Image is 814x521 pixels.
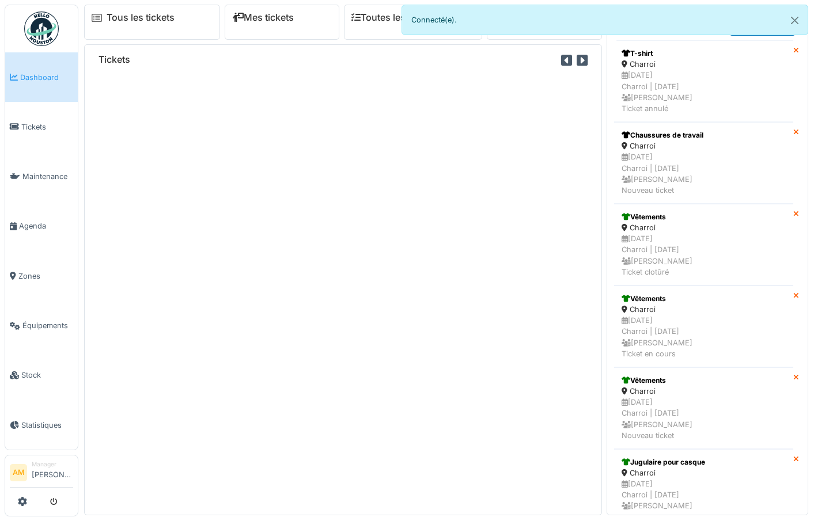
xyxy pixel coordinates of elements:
[622,315,786,359] div: [DATE] Charroi | [DATE] [PERSON_NAME] Ticket en cours
[18,271,73,282] span: Zones
[10,464,27,481] li: AM
[622,140,786,151] div: Charroi
[614,122,793,204] a: Chaussures de travail Charroi [DATE]Charroi | [DATE] [PERSON_NAME]Nouveau ticket
[232,12,294,23] a: Mes tickets
[622,386,786,397] div: Charroi
[402,5,809,35] div: Connecté(e).
[622,375,786,386] div: Vêtements
[622,294,786,304] div: Vêtements
[622,70,786,114] div: [DATE] Charroi | [DATE] [PERSON_NAME] Ticket annulé
[782,5,808,36] button: Close
[24,12,59,46] img: Badge_color-CXgf-gQk.svg
[622,212,786,222] div: Vêtements
[19,220,73,231] span: Agenda
[622,222,786,233] div: Charroi
[622,130,786,140] div: Chaussures de travail
[622,467,786,478] div: Charroi
[21,420,73,431] span: Statistiques
[22,320,73,331] span: Équipements
[5,351,78,400] a: Stock
[622,457,786,467] div: Jugulaire pour casque
[622,304,786,315] div: Charroi
[99,54,130,65] h6: Tickets
[622,48,786,59] div: T-shirt
[614,367,793,449] a: Vêtements Charroi [DATE]Charroi | [DATE] [PERSON_NAME]Nouveau ticket
[5,301,78,350] a: Équipements
[614,286,793,367] a: Vêtements Charroi [DATE]Charroi | [DATE] [PERSON_NAME]Ticket en cours
[5,102,78,151] a: Tickets
[622,397,786,441] div: [DATE] Charroi | [DATE] [PERSON_NAME] Nouveau ticket
[21,370,73,381] span: Stock
[22,171,73,182] span: Maintenance
[5,400,78,450] a: Statistiques
[614,40,793,122] a: T-shirt Charroi [DATE]Charroi | [DATE] [PERSON_NAME]Ticket annulé
[351,12,437,23] a: Toutes les tâches
[107,12,175,23] a: Tous les tickets
[5,152,78,201] a: Maintenance
[32,460,73,485] li: [PERSON_NAME]
[622,59,786,70] div: Charroi
[20,72,73,83] span: Dashboard
[614,204,793,286] a: Vêtements Charroi [DATE]Charroi | [DATE] [PERSON_NAME]Ticket clotûré
[5,251,78,301] a: Zones
[32,460,73,469] div: Manager
[622,233,786,277] div: [DATE] Charroi | [DATE] [PERSON_NAME] Ticket clotûré
[21,121,73,132] span: Tickets
[622,151,786,196] div: [DATE] Charroi | [DATE] [PERSON_NAME] Nouveau ticket
[5,52,78,102] a: Dashboard
[10,460,73,488] a: AM Manager[PERSON_NAME]
[5,201,78,251] a: Agenda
